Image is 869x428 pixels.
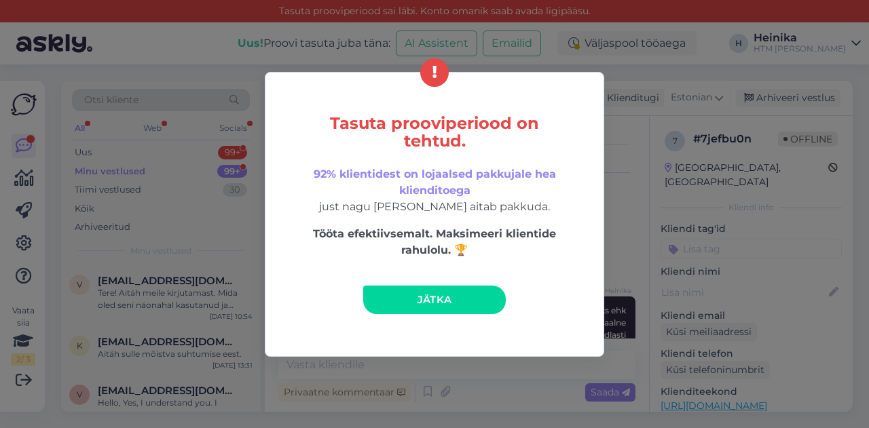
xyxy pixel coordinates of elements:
p: just nagu [PERSON_NAME] aitab pakkuda. [294,166,575,215]
a: Jätka [363,286,506,314]
span: Jätka [418,293,452,306]
span: 92% klientidest on lojaalsed pakkujale hea klienditoega [314,168,556,197]
p: Tööta efektiivsemalt. Maksimeeri klientide rahulolu. 🏆 [294,226,575,258]
h5: Tasuta prooviperiood on tehtud. [294,115,575,150]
